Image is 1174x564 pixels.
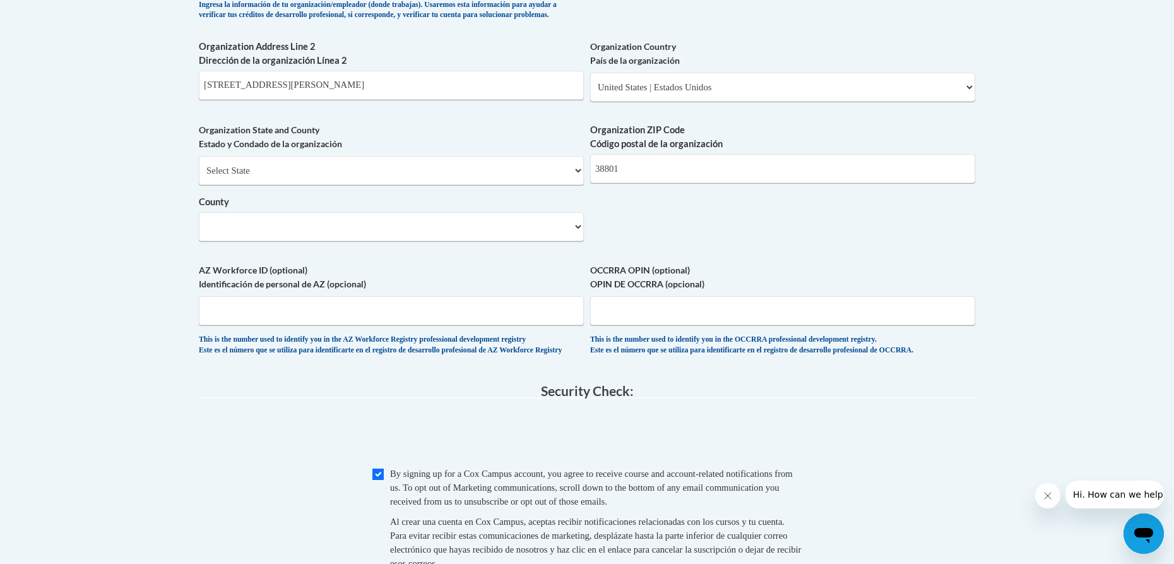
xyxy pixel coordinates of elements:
[8,9,102,19] span: Hi. How can we help?
[590,123,975,151] label: Organization ZIP Code Código postal de la organización
[199,123,584,151] label: Organization State and County Estado y Condado de la organización
[199,263,584,291] label: AZ Workforce ID (optional) Identificación de personal de AZ (opcional)
[199,71,584,100] input: Metadata input
[491,411,683,460] iframe: reCAPTCHA
[590,263,975,291] label: OCCRRA OPIN (optional) OPIN DE OCCRRA (opcional)
[199,195,584,209] label: County
[199,335,584,356] div: This is the number used to identify you in the AZ Workforce Registry professional development reg...
[590,40,975,68] label: Organization Country País de la organización
[1124,513,1164,554] iframe: Button to launch messaging window
[590,335,975,356] div: This is the number used to identify you in the OCCRRA professional development registry. Este es ...
[1065,481,1164,508] iframe: Message from company
[1035,483,1060,508] iframe: Close message
[541,383,634,399] span: Security Check:
[199,40,584,68] label: Organization Address Line 2 Dirección de la organización Línea 2
[390,469,793,507] span: By signing up for a Cox Campus account, you agree to receive course and account-related notificat...
[590,154,975,183] input: Metadata input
